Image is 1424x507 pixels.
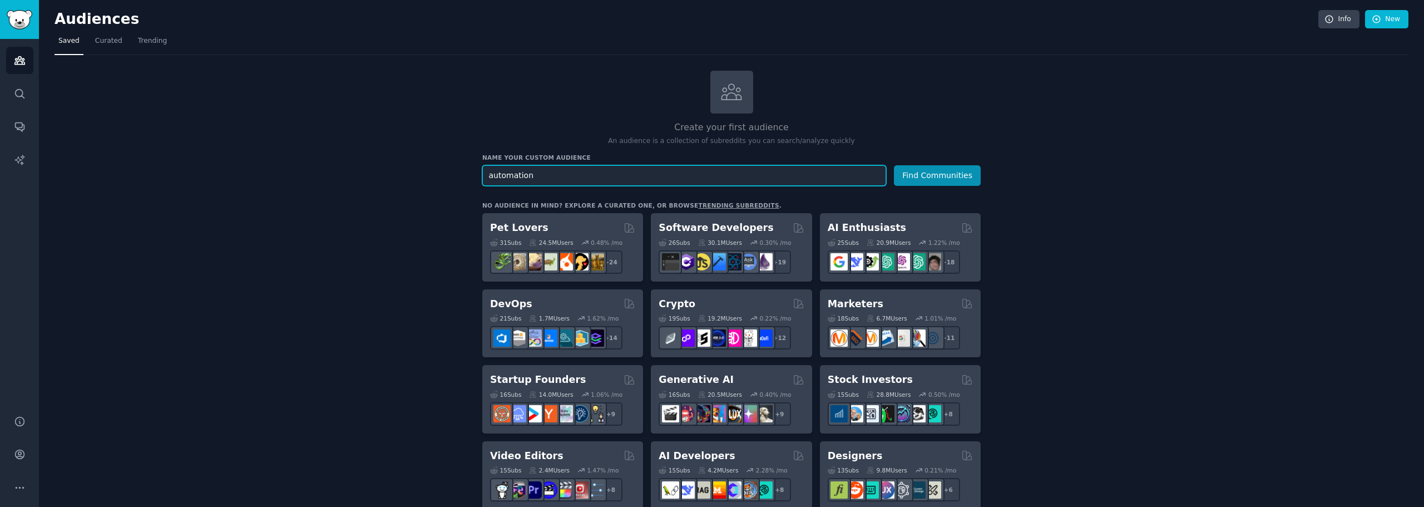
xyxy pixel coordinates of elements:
[830,481,848,499] img: typography
[877,405,894,422] img: Trading
[924,405,941,422] img: technicalanalysis
[55,11,1318,28] h2: Audiences
[768,402,791,426] div: + 9
[894,165,981,186] button: Find Communities
[724,481,741,499] img: OpenSourceAI
[540,329,557,347] img: DevOpsLinks
[693,481,710,499] img: Rag
[662,481,679,499] img: LangChain
[828,373,913,387] h2: Stock Investors
[755,253,773,270] img: elixir
[828,466,859,474] div: 13 Sub s
[937,326,960,350] div: + 11
[1318,10,1359,29] a: Info
[659,221,773,235] h2: Software Developers
[893,481,910,499] img: userexperience
[591,391,622,398] div: 1.06 % /mo
[830,253,848,270] img: GoogleGeminiAI
[709,329,726,347] img: web3
[846,481,863,499] img: logodesign
[599,402,622,426] div: + 9
[698,239,742,247] div: 30.1M Users
[587,466,619,474] div: 1.47 % /mo
[1365,10,1408,29] a: New
[862,481,879,499] img: UI_Design
[529,391,573,398] div: 14.0M Users
[493,329,511,347] img: azuredevops
[482,136,981,146] p: An audience is a collection of subreddits you can search/analyze quickly
[828,239,859,247] div: 25 Sub s
[659,391,690,398] div: 16 Sub s
[724,329,741,347] img: defiblockchain
[724,405,741,422] img: FluxAI
[509,329,526,347] img: AWS_Certified_Experts
[540,481,557,499] img: VideoEditors
[490,373,586,387] h2: Startup Founders
[482,201,782,209] div: No audience in mind? Explore a curated one, or browse .
[908,329,926,347] img: MarketingResearch
[525,405,542,422] img: startup
[659,239,690,247] div: 26 Sub s
[828,391,859,398] div: 15 Sub s
[867,391,911,398] div: 28.8M Users
[571,253,589,270] img: PetAdvice
[490,314,521,322] div: 21 Sub s
[482,154,981,161] h3: Name your custom audience
[846,405,863,422] img: ValueInvesting
[768,326,791,350] div: + 12
[662,329,679,347] img: ethfinance
[928,391,960,398] div: 0.50 % /mo
[490,449,563,463] h2: Video Editors
[709,405,726,422] img: sdforall
[659,449,735,463] h2: AI Developers
[698,202,779,209] a: trending subreddits
[662,405,679,422] img: aivideo
[862,253,879,270] img: AItoolsCatalog
[740,405,757,422] img: starryai
[490,391,521,398] div: 16 Sub s
[678,329,695,347] img: 0xPolygon
[846,253,863,270] img: DeepSeek
[571,481,589,499] img: Youtubevideo
[760,239,792,247] div: 0.30 % /mo
[693,253,710,270] img: learnjavascript
[760,314,792,322] div: 0.22 % /mo
[862,405,879,422] img: Forex
[698,466,739,474] div: 4.2M Users
[862,329,879,347] img: AskMarketing
[867,466,907,474] div: 9.8M Users
[760,391,792,398] div: 0.40 % /mo
[525,481,542,499] img: premiere
[678,253,695,270] img: csharp
[556,253,573,270] img: cockatiel
[659,297,695,311] h2: Crypto
[908,405,926,422] img: swingtrading
[740,253,757,270] img: AskComputerScience
[877,253,894,270] img: chatgpt_promptDesign
[724,253,741,270] img: reactnative
[937,478,960,501] div: + 6
[659,373,734,387] h2: Generative AI
[587,314,619,322] div: 1.62 % /mo
[893,405,910,422] img: StocksAndTrading
[924,253,941,270] img: ArtificalIntelligence
[599,478,622,501] div: + 8
[556,329,573,347] img: platformengineering
[908,481,926,499] img: learndesign
[709,253,726,270] img: iOSProgramming
[571,329,589,347] img: aws_cdk
[828,449,883,463] h2: Designers
[95,36,122,46] span: Curated
[493,481,511,499] img: gopro
[571,405,589,422] img: Entrepreneurship
[58,36,80,46] span: Saved
[659,466,690,474] div: 15 Sub s
[867,239,911,247] div: 20.9M Users
[693,405,710,422] img: deepdream
[908,253,926,270] img: chatgpt_prompts_
[893,253,910,270] img: OpenAIDev
[493,253,511,270] img: herpetology
[509,405,526,422] img: SaaS
[877,481,894,499] img: UXDesign
[928,239,960,247] div: 1.22 % /mo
